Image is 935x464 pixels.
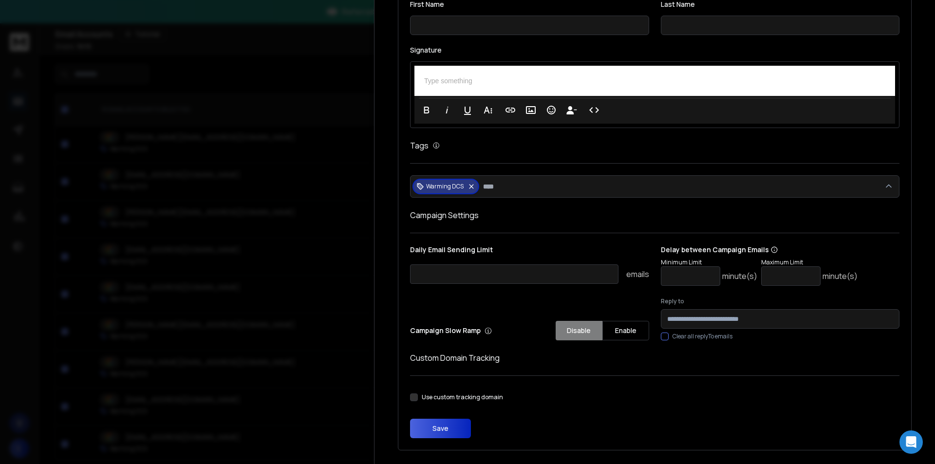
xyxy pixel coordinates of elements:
[761,259,858,266] p: Maximum Limit
[899,430,923,454] div: Open Intercom Messenger
[422,393,503,401] label: Use custom tracking domain
[556,321,602,340] button: Disable
[562,100,581,120] button: Insert Unsubscribe Link
[722,270,757,282] p: minute(s)
[661,259,757,266] p: Minimum Limit
[410,47,899,54] label: Signature
[661,297,900,305] label: Reply to
[602,321,649,340] button: Enable
[458,100,477,120] button: Underline (Ctrl+U)
[501,100,520,120] button: Insert Link (Ctrl+K)
[410,1,649,8] label: First Name
[410,140,429,151] h1: Tags
[417,100,436,120] button: Bold (Ctrl+B)
[426,183,464,190] p: Warming DCS
[410,352,899,364] h1: Custom Domain Tracking
[410,419,471,438] button: Save
[410,245,649,259] p: Daily Email Sending Limit
[542,100,561,120] button: Emoticons
[661,1,900,8] label: Last Name
[661,245,858,255] p: Delay between Campaign Emails
[438,100,456,120] button: Italic (Ctrl+I)
[522,100,540,120] button: Insert Image (Ctrl+P)
[626,268,649,280] p: emails
[410,326,492,335] p: Campaign Slow Ramp
[585,100,603,120] button: Code View
[823,270,858,282] p: minute(s)
[479,100,497,120] button: More Text
[410,209,899,221] h1: Campaign Settings
[673,333,732,340] label: Clear all replyTo emails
